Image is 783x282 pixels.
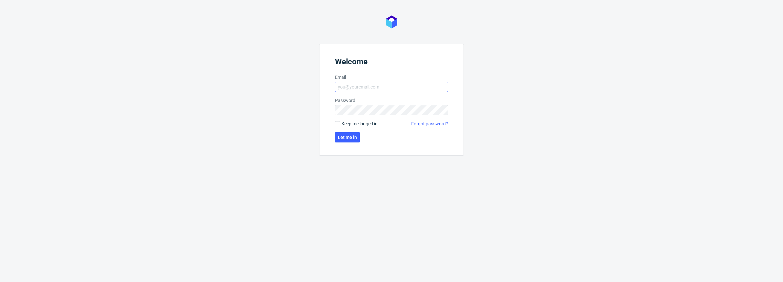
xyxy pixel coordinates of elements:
[335,57,448,69] header: Welcome
[335,132,360,142] button: Let me in
[411,120,448,127] a: Forgot password?
[335,82,448,92] input: you@youremail.com
[335,74,448,80] label: Email
[335,97,448,104] label: Password
[338,135,357,140] span: Let me in
[341,120,378,127] span: Keep me logged in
